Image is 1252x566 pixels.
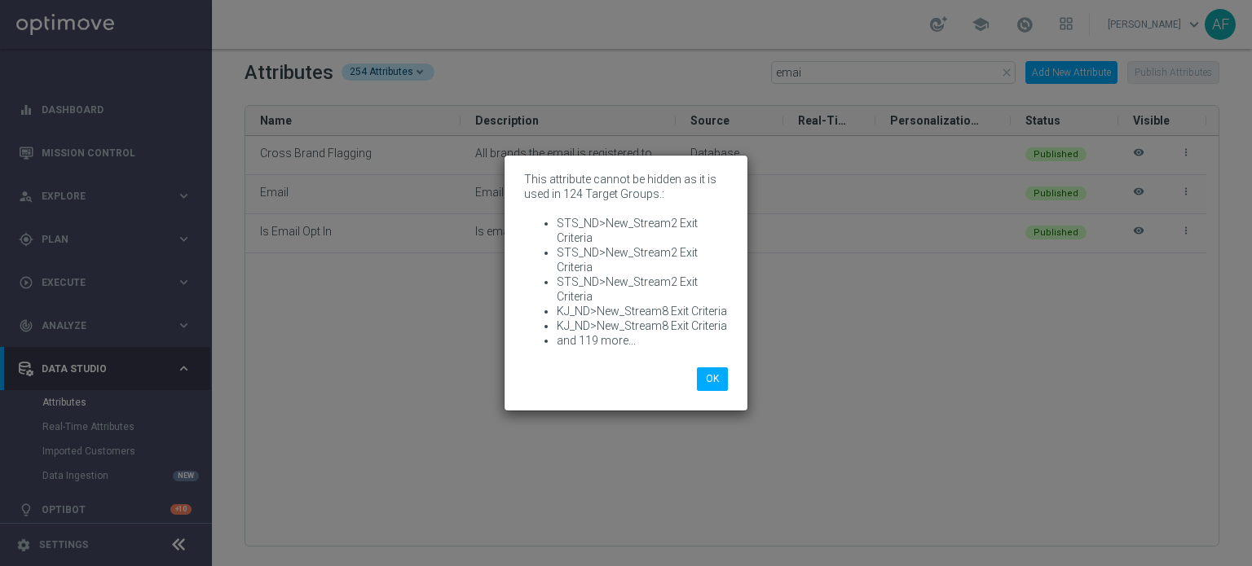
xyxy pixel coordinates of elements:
li: and 119 more... [557,333,728,348]
li: STS_ND>New_Stream2 Exit Criteria [557,274,728,304]
li: STS_ND>New_Stream2 Exit Criteria [557,216,728,245]
p: This attribute cannot be hidden as it is used in 124 Target Groups.: [524,172,728,348]
li: KJ_ND>New_Stream8 Exit Criteria [557,304,728,318]
button: OK [697,367,728,390]
li: KJ_ND>New_Stream8 Exit Criteria [557,318,728,333]
li: STS_ND>New_Stream2 Exit Criteria [557,245,728,274]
